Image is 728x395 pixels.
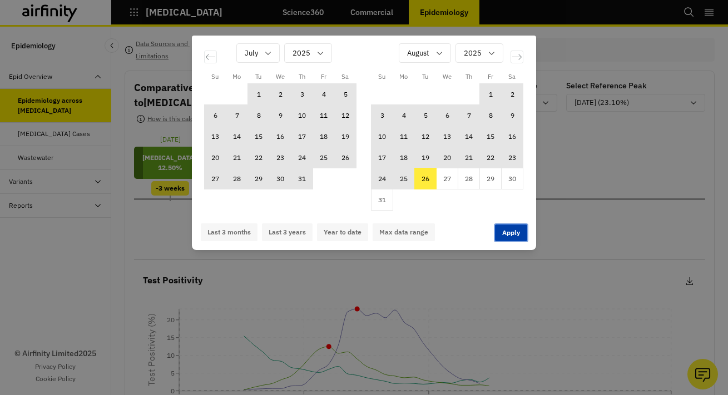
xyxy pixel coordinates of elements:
[262,223,313,241] button: Last 3 years
[248,147,270,168] td: Selected. Tuesday, July 22, 2025
[248,168,270,189] td: Selected. Tuesday, July 29, 2025
[205,147,226,168] td: Selected. Sunday, July 20, 2025
[458,105,480,126] td: Selected. Thursday, August 7, 2025
[201,223,257,241] button: Last 3 months
[372,168,393,189] td: Selected. Sunday, August 24, 2025
[373,223,435,241] button: Max data range
[205,105,226,126] td: Selected. Sunday, July 6, 2025
[291,105,313,126] td: Selected. Thursday, July 10, 2025
[270,168,291,189] td: Selected. Wednesday, July 30, 2025
[415,168,437,189] td: Selected as end date. Tuesday, August 26, 2025
[480,105,502,126] td: Selected. Friday, August 8, 2025
[480,84,502,105] td: Selected. Friday, August 1, 2025
[335,147,356,168] td: Selected. Saturday, July 26, 2025
[248,126,270,147] td: Selected. Tuesday, July 15, 2025
[226,126,248,147] td: Selected. Monday, July 14, 2025
[458,147,480,168] td: Selected. Thursday, August 21, 2025
[205,126,226,147] td: Selected. Sunday, July 13, 2025
[437,147,458,168] td: Selected. Wednesday, August 20, 2025
[270,126,291,147] td: Selected. Wednesday, July 16, 2025
[313,147,335,168] td: Selected. Friday, July 25, 2025
[480,147,502,168] td: Selected. Friday, August 22, 2025
[291,126,313,147] td: Selected. Thursday, July 17, 2025
[226,105,248,126] td: Selected. Monday, July 7, 2025
[313,126,335,147] td: Selected. Friday, July 18, 2025
[248,105,270,126] td: Selected. Tuesday, July 8, 2025
[415,126,437,147] td: Selected. Tuesday, August 12, 2025
[291,84,313,105] td: Selected. Thursday, July 3, 2025
[437,126,458,147] td: Selected. Wednesday, August 13, 2025
[205,168,226,189] td: Selected. Sunday, July 27, 2025
[458,168,480,189] td: Choose Thursday, August 28, 2025 as your check-in date. It’s available.
[192,36,536,223] div: Calendar
[226,147,248,168] td: Selected. Monday, July 21, 2025
[270,84,291,105] td: Selected. Wednesday, July 2, 2025
[458,126,480,147] td: Selected. Thursday, August 14, 2025
[437,105,458,126] td: Selected. Wednesday, August 6, 2025
[372,105,393,126] td: Selected. Sunday, August 3, 2025
[480,168,502,189] td: Choose Friday, August 29, 2025 as your check-in date. It’s available.
[335,84,356,105] td: Selected. Saturday, July 5, 2025
[415,105,437,126] td: Selected. Tuesday, August 5, 2025
[313,84,335,105] td: Selected. Friday, July 4, 2025
[480,126,502,147] td: Selected. Friday, August 15, 2025
[291,147,313,168] td: Selected. Thursday, July 24, 2025
[415,147,437,168] td: Selected. Tuesday, August 19, 2025
[393,126,415,147] td: Selected. Monday, August 11, 2025
[335,105,356,126] td: Selected. Saturday, July 12, 2025
[502,147,523,168] td: Selected. Saturday, August 23, 2025
[270,105,291,126] td: Selected. Wednesday, July 9, 2025
[226,168,248,189] td: Selected. Monday, July 28, 2025
[393,168,415,189] td: Selected. Monday, August 25, 2025
[313,105,335,126] td: Selected. Friday, July 11, 2025
[317,223,368,241] button: Year to date
[335,126,356,147] td: Selected. Saturday, July 19, 2025
[437,168,458,189] td: Choose Wednesday, August 27, 2025 as your check-in date. It’s available.
[502,126,523,147] td: Selected. Saturday, August 16, 2025
[372,147,393,168] td: Selected. Sunday, August 17, 2025
[204,51,217,63] div: Move backward to switch to the previous month.
[372,189,393,211] td: Choose Sunday, August 31, 2025 as your check-in date. It’s available.
[393,147,415,168] td: Selected. Monday, August 18, 2025
[502,105,523,126] td: Selected. Saturday, August 9, 2025
[502,84,523,105] td: Selected. Saturday, August 2, 2025
[495,224,527,241] button: Apply
[511,51,523,63] div: Move forward to switch to the next month.
[393,105,415,126] td: Selected. Monday, August 4, 2025
[291,168,313,189] td: Selected. Thursday, July 31, 2025
[502,168,523,189] td: Choose Saturday, August 30, 2025 as your check-in date. It’s available.
[270,147,291,168] td: Selected. Wednesday, July 23, 2025
[248,84,270,105] td: Selected. Tuesday, July 1, 2025
[372,126,393,147] td: Selected. Sunday, August 10, 2025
